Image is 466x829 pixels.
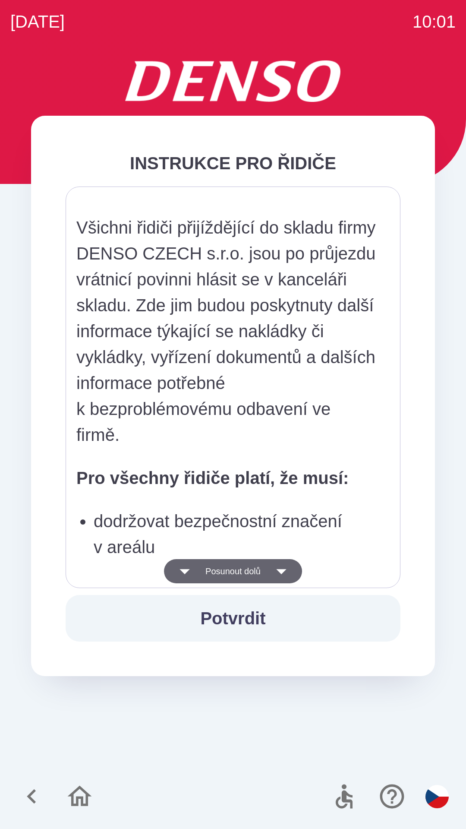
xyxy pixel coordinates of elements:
button: Potvrdit [66,595,400,642]
p: dodržovat bezpečnostní značení v areálu [94,508,378,560]
strong: Pro všechny řidiče platí, že musí: [76,468,349,487]
p: 10:01 [412,9,456,35]
p: [DATE] [10,9,65,35]
img: cs flag [425,785,449,808]
img: Logo [31,60,435,102]
button: Posunout dolů [164,559,302,583]
p: Všichni řidiči přijíždějící do skladu firmy DENSO CZECH s.r.o. jsou po průjezdu vrátnicí povinni ... [76,215,378,448]
div: INSTRUKCE PRO ŘIDIČE [66,150,400,176]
